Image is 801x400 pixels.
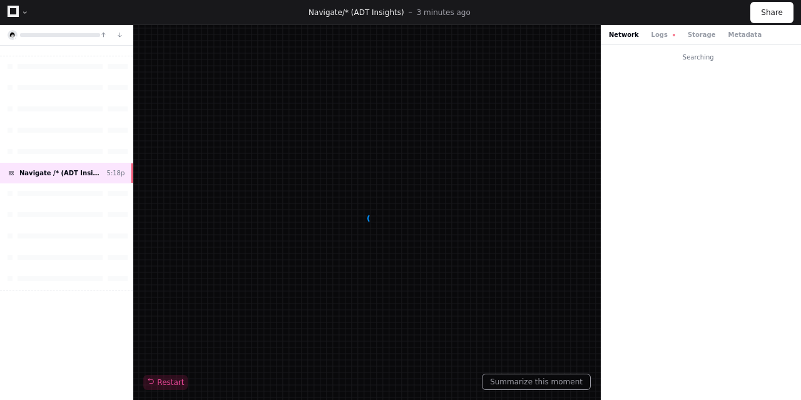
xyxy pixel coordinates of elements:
button: Storage [688,30,715,39]
button: Network [609,30,639,39]
span: Navigate /* (ADT Insights) [19,168,102,178]
button: Restart [143,375,188,390]
button: Summarize this moment [482,374,591,390]
button: Share [750,2,793,23]
div: 5:18p [107,168,125,178]
button: Logs [651,30,675,39]
span: /* (ADT Insights) [342,8,404,17]
span: Navigate [309,8,342,17]
span: Restart [147,377,184,387]
p: 3 minutes ago [417,8,471,18]
button: Metadata [728,30,762,39]
div: Searching [601,53,801,62]
img: 16.svg [9,31,17,39]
